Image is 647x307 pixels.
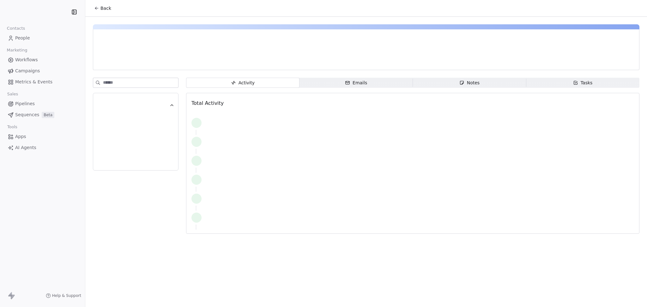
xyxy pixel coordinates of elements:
button: Back [90,3,115,14]
span: Contacts [4,24,28,33]
span: Total Activity [191,100,224,106]
div: Emails [345,80,367,86]
a: People [5,33,80,43]
span: Apps [15,133,26,140]
a: Metrics & Events [5,77,80,87]
a: Apps [5,131,80,142]
span: Metrics & Events [15,79,52,85]
span: Campaigns [15,68,40,74]
a: Campaigns [5,66,80,76]
span: Pipelines [15,100,35,107]
a: Help & Support [46,293,81,298]
span: Tools [4,122,20,132]
span: Sequences [15,111,39,118]
div: Tasks [573,80,593,86]
a: AI Agents [5,142,80,153]
span: People [15,35,30,41]
span: AI Agents [15,144,36,151]
span: Sales [4,89,21,99]
a: SequencesBeta [5,110,80,120]
a: Pipelines [5,99,80,109]
span: Beta [42,112,54,118]
span: Back [100,5,111,11]
div: Notes [459,80,480,86]
span: Help & Support [52,293,81,298]
span: Marketing [4,45,30,55]
span: Workflows [15,57,38,63]
a: Workflows [5,55,80,65]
